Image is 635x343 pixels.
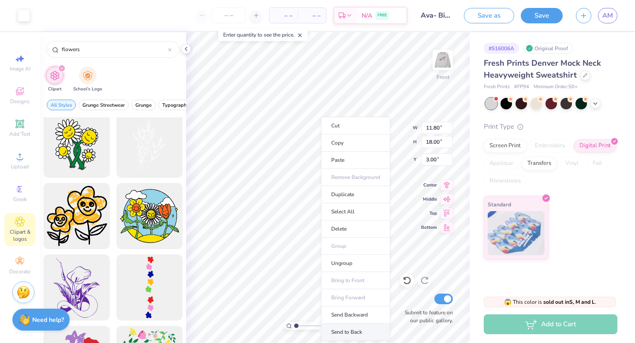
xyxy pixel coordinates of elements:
[83,71,93,81] img: School's Logo Image
[32,316,64,324] strong: Need help?
[46,67,63,93] div: filter for Clipart
[9,130,30,138] span: Add Text
[464,8,514,23] button: Save as
[73,67,102,93] button: filter button
[598,8,617,23] a: AM
[362,11,372,20] span: N/A
[10,65,30,72] span: Image AI
[521,8,563,23] button: Save
[484,122,617,132] div: Print Type
[484,157,519,170] div: Applique
[602,11,613,21] span: AM
[400,309,453,324] label: Submit to feature on our public gallery.
[321,324,390,341] li: Send to Back
[529,139,571,153] div: Embroidery
[9,268,30,275] span: Decorate
[534,83,578,91] span: Minimum Order: 50 +
[158,100,193,110] button: filter button
[504,298,512,306] span: 😱
[4,228,35,242] span: Clipart & logos
[321,117,390,134] li: Cut
[61,45,168,54] input: Try "Stars"
[131,100,156,110] button: filter button
[484,58,601,80] span: Fresh Prints Denver Mock Neck Heavyweight Sweatshirt
[484,139,527,153] div: Screen Print
[78,100,129,110] button: filter button
[488,200,511,209] span: Standard
[218,29,308,41] div: Enter quantity to see the price.
[488,211,545,255] img: Standard
[514,83,529,91] span: # FP94
[10,98,30,105] span: Designs
[321,134,390,152] li: Copy
[135,102,152,108] span: Grunge
[321,186,390,203] li: Duplicate
[484,83,510,91] span: Fresh Prints
[504,298,596,306] span: This color is .
[321,152,390,169] li: Paste
[73,86,102,93] span: School's Logo
[437,73,449,81] div: Front
[82,102,125,108] span: Grunge Streetwear
[275,11,292,20] span: – –
[48,86,62,93] span: Clipart
[321,255,390,272] li: Ungroup
[47,100,76,110] button: filter button
[543,298,595,306] strong: sold out in S, M and L
[587,157,608,170] div: Foil
[560,157,584,170] div: Vinyl
[421,182,437,188] span: Center
[162,102,189,108] span: Typography
[212,7,246,23] input: – –
[434,51,452,69] img: Front
[523,43,573,54] div: Original Proof
[321,220,390,238] li: Delete
[73,67,102,93] div: filter for School's Logo
[574,139,616,153] div: Digital Print
[11,163,29,170] span: Upload
[51,102,72,108] span: All Styles
[321,203,390,220] li: Select All
[377,12,387,19] span: FREE
[421,224,437,231] span: Bottom
[484,175,527,188] div: Rhinestones
[421,210,437,216] span: Top
[421,196,437,202] span: Middle
[303,11,321,20] span: – –
[484,43,519,54] div: # 516006A
[46,67,63,93] button: filter button
[414,7,457,24] input: Untitled Design
[321,306,390,324] li: Send Backward
[522,157,557,170] div: Transfers
[50,71,60,81] img: Clipart Image
[13,196,27,203] span: Greek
